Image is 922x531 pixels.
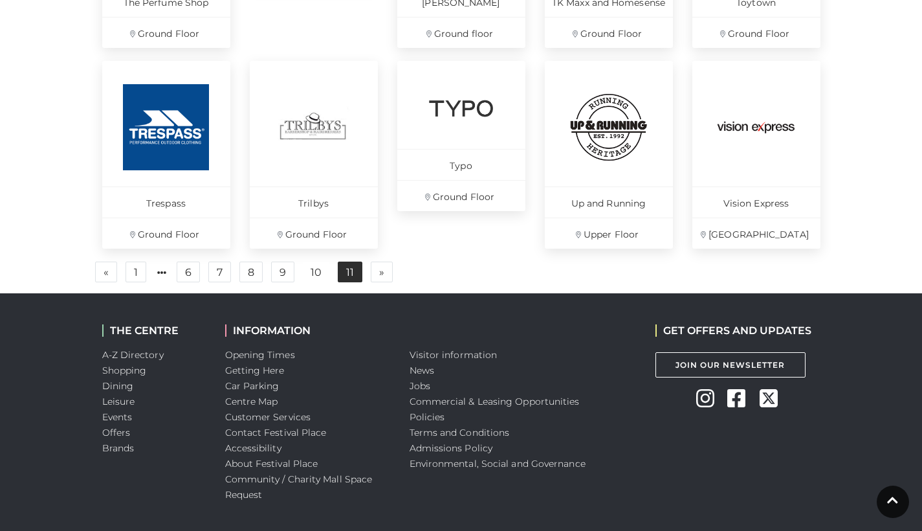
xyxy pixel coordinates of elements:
[208,262,231,282] a: 7
[410,458,586,469] a: Environmental, Social and Governance
[397,61,525,211] a: Typo Ground Floor
[102,186,230,218] p: Trespass
[692,61,820,249] a: Vision Express [GEOGRAPHIC_DATA]
[102,218,230,249] p: Ground Floor
[545,17,673,48] p: Ground Floor
[410,411,445,423] a: Policies
[397,180,525,211] p: Ground Floor
[410,349,498,361] a: Visitor information
[102,380,134,392] a: Dining
[102,349,164,361] a: A-Z Directory
[225,349,295,361] a: Opening Times
[545,218,673,249] p: Upper Floor
[225,442,281,454] a: Accessibility
[225,365,285,376] a: Getting Here
[379,267,384,277] span: »
[95,262,117,282] a: Previous
[225,380,280,392] a: Car Parking
[177,262,200,282] a: 6
[250,186,378,218] p: Trilbys
[303,262,329,283] a: 10
[410,427,510,438] a: Terms and Conditions
[655,352,806,378] a: Join Our Newsletter
[397,149,525,180] p: Typo
[271,262,294,282] a: 9
[225,473,373,501] a: Community / Charity Mall Space Request
[126,262,146,282] a: 1
[692,218,820,249] p: [GEOGRAPHIC_DATA]
[102,411,133,423] a: Events
[692,17,820,48] p: Ground Floor
[655,324,811,337] h2: GET OFFERS AND UPDATES
[250,218,378,249] p: Ground Floor
[410,396,580,407] a: Commercial & Leasing Opportunities
[545,186,673,218] p: Up and Running
[102,324,206,337] h2: THE CENTRE
[102,61,230,249] a: Trespass Ground Floor
[225,411,311,423] a: Customer Services
[102,442,135,454] a: Brands
[225,427,327,438] a: Contact Festival Place
[545,61,673,249] a: Up and Running Upper Floor
[104,267,109,277] span: «
[225,458,318,469] a: About Festival Place
[338,262,362,282] a: 11
[225,396,278,407] a: Centre Map
[102,365,147,376] a: Shopping
[250,61,378,249] a: Trilbys Ground Floor
[225,324,390,337] h2: INFORMATION
[410,365,434,376] a: News
[239,262,263,282] a: 8
[397,17,525,48] p: Ground floor
[102,427,131,438] a: Offers
[102,17,230,48] p: Ground Floor
[371,262,393,282] a: Next
[410,380,430,392] a: Jobs
[692,186,820,218] p: Vision Express
[410,442,493,454] a: Admissions Policy
[102,396,135,407] a: Leisure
